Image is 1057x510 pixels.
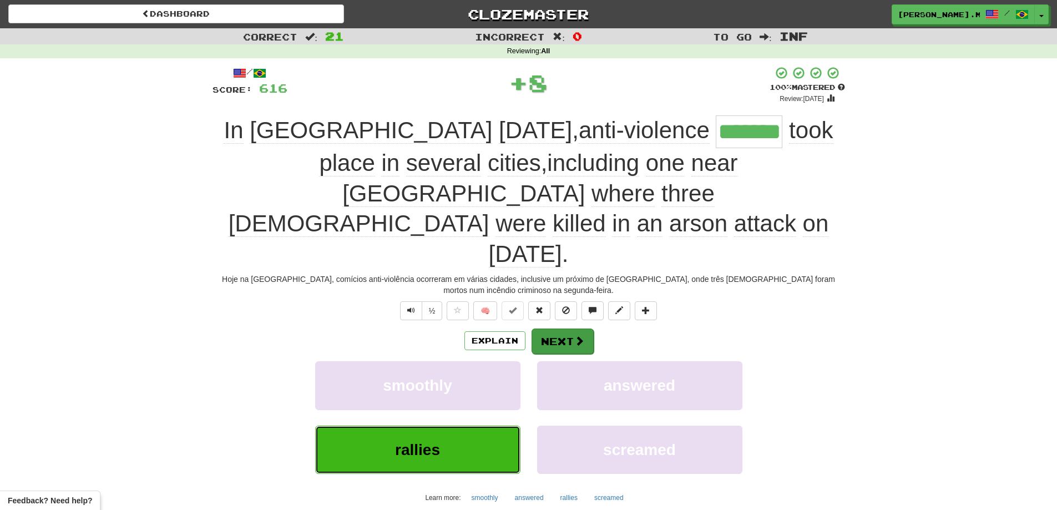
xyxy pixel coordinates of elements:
div: Hoje na [GEOGRAPHIC_DATA], comícios anti-violência ocorreram em várias cidades, inclusive um próx... [213,274,845,296]
span: / [1004,9,1010,17]
span: answered [604,377,675,394]
small: Learn more: [425,494,461,502]
span: Incorrect [475,31,545,42]
span: cities [488,150,541,176]
span: arson [669,210,727,237]
span: 616 [259,81,287,95]
span: : [305,32,317,42]
span: To go [713,31,752,42]
span: three [661,180,715,207]
span: Correct [243,31,297,42]
span: , . [229,117,833,267]
span: [DATE] [489,241,562,267]
span: Inf [780,29,808,43]
button: Edit sentence (alt+d) [608,301,630,320]
span: an [637,210,663,237]
span: 8 [528,69,548,97]
button: screamed [588,489,630,506]
span: killed [553,210,606,237]
button: answered [537,361,742,410]
span: rallies [395,441,440,458]
span: several [406,150,481,176]
span: 0 [573,29,582,43]
div: Mastered [770,83,845,93]
a: Dashboard [8,4,344,23]
span: near [691,150,738,176]
button: smoothly [315,361,520,410]
button: Add to collection (alt+a) [635,301,657,320]
button: Ignore sentence (alt+i) [555,301,577,320]
a: Clozemaster [361,4,696,24]
span: In [224,117,243,144]
span: : [760,32,772,42]
span: in [612,210,630,237]
span: , [224,117,716,143]
button: rallies [554,489,584,506]
button: screamed [537,426,742,474]
button: Reset to 0% Mastered (alt+r) [528,301,550,320]
button: answered [509,489,550,506]
span: one [646,150,685,176]
span: attack [734,210,796,237]
span: anti-violence [579,117,710,144]
span: Score: [213,85,252,94]
span: were [495,210,546,237]
button: Discuss sentence (alt+u) [581,301,604,320]
span: [GEOGRAPHIC_DATA] [342,180,585,207]
span: [DATE] [499,117,572,144]
button: Play sentence audio (ctl+space) [400,301,422,320]
span: + [509,66,528,99]
button: ½ [422,301,443,320]
span: including [547,150,639,176]
span: smoothly [383,377,452,394]
span: where [591,180,655,207]
div: / [213,66,287,80]
span: [GEOGRAPHIC_DATA] [250,117,492,144]
span: 100 % [770,83,792,92]
span: 21 [325,29,344,43]
button: smoothly [466,489,504,506]
span: in [381,150,399,176]
button: Favorite sentence (alt+f) [447,301,469,320]
small: Review: [DATE] [780,95,824,103]
span: screamed [603,441,676,458]
button: Explain [464,331,525,350]
button: Next [532,329,594,354]
strong: All [541,47,550,55]
span: : [553,32,565,42]
div: Text-to-speech controls [398,301,443,320]
span: [PERSON_NAME].morais [898,9,980,19]
span: place [319,150,375,176]
button: 🧠 [473,301,497,320]
button: Set this sentence to 100% Mastered (alt+m) [502,301,524,320]
span: on [803,210,829,237]
a: [PERSON_NAME].morais / [892,4,1035,24]
span: [DEMOGRAPHIC_DATA] [229,210,489,237]
span: took [789,117,833,144]
button: rallies [315,426,520,474]
span: Open feedback widget [8,495,92,506]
